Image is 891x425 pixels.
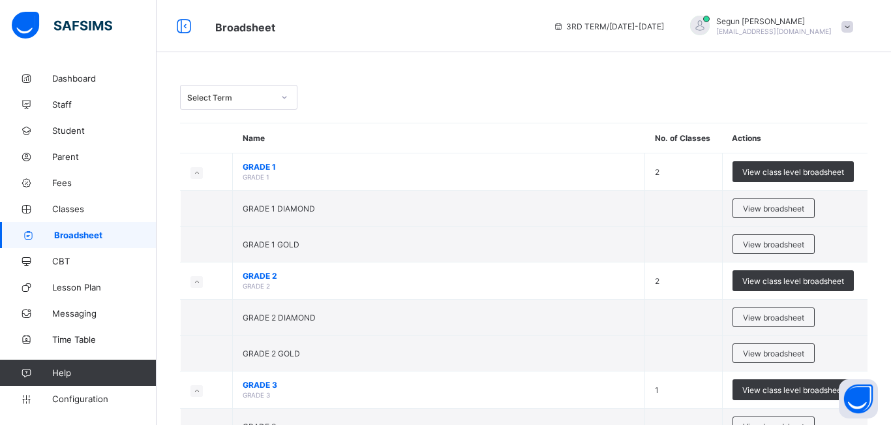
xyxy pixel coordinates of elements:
a: View broadsheet [732,343,815,353]
span: GRADE 1 [243,173,269,181]
img: safsims [12,12,112,39]
span: 2 [655,276,659,286]
span: GRADE 3 [243,391,270,399]
span: 2 [655,167,659,177]
span: View class level broadsheet [742,276,844,286]
span: View broadsheet [743,313,804,323]
span: View class level broadsheet [742,385,844,395]
span: Broadsheet [215,21,275,34]
span: 1 [655,385,659,395]
span: Parent [52,151,157,162]
a: View broadsheet [732,307,815,317]
a: View class level broadsheet [732,161,854,171]
span: GRADE 1 DIAMOND [243,204,315,213]
span: Staff [52,99,157,110]
span: Help [52,368,156,378]
th: Actions [722,123,868,153]
th: No. of Classes [645,123,722,153]
div: Select Term [187,93,273,102]
span: Messaging [52,308,157,319]
span: GRADE 3 [243,380,635,390]
div: SegunOlugbenga [677,16,860,37]
span: [EMAIL_ADDRESS][DOMAIN_NAME] [716,27,832,35]
span: Time Table [52,334,157,345]
span: Classes [52,204,157,214]
th: Name [233,123,645,153]
span: GRADE 2 [243,282,270,290]
a: View broadsheet [732,198,815,208]
span: Fees [52,178,157,188]
button: Open asap [839,379,878,418]
span: GRADE 1 [243,162,635,172]
span: Lesson Plan [52,282,157,292]
span: Dashboard [52,73,157,84]
span: Configuration [52,394,156,404]
span: View broadsheet [743,349,804,358]
span: GRADE 2 [243,271,635,281]
span: Broadsheet [54,230,157,240]
span: GRADE 2 DIAMOND [243,313,316,323]
span: View broadsheet [743,204,804,213]
span: Segun [PERSON_NAME] [716,16,832,26]
span: GRADE 2 GOLD [243,349,300,358]
a: View class level broadsheet [732,379,854,389]
a: View broadsheet [732,234,815,244]
a: View class level broadsheet [732,270,854,280]
span: View broadsheet [743,240,804,249]
span: CBT [52,256,157,266]
span: Student [52,125,157,136]
span: session/term information [553,22,664,31]
span: View class level broadsheet [742,167,844,177]
span: GRADE 1 GOLD [243,240,299,249]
